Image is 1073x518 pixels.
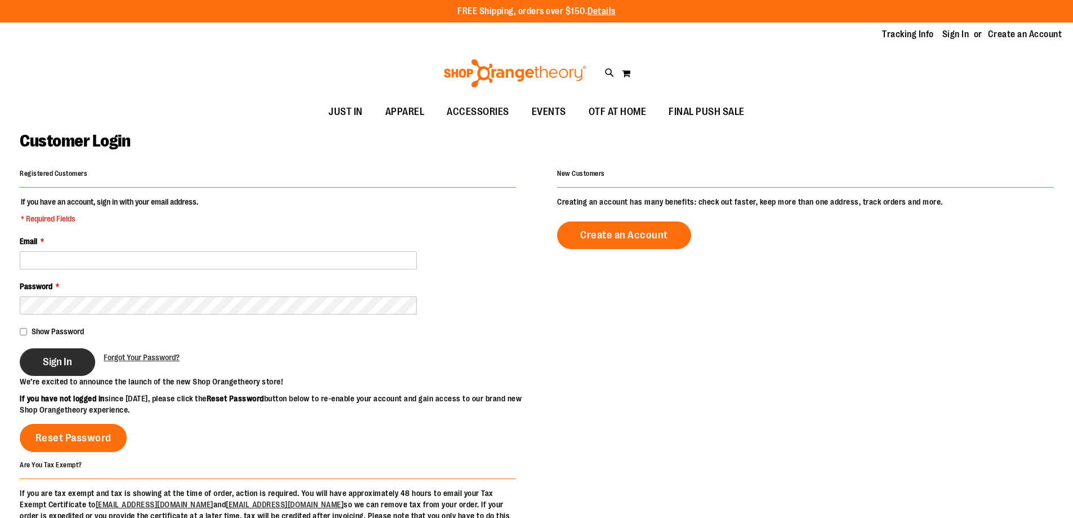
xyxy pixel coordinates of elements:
span: * Required Fields [21,213,198,224]
a: FINAL PUSH SALE [657,99,756,125]
span: Email [20,237,37,246]
span: Password [20,282,52,291]
p: since [DATE], please click the button below to re-enable your account and gain access to our bran... [20,393,537,415]
a: Reset Password [20,424,127,452]
span: Forgot Your Password? [104,353,180,362]
strong: Reset Password [207,394,264,403]
span: EVENTS [532,99,566,125]
a: EVENTS [520,99,577,125]
span: JUST IN [328,99,363,125]
button: Sign In [20,348,95,376]
p: We’re excited to announce the launch of the new Shop Orangetheory store! [20,376,537,387]
span: Reset Password [35,432,112,444]
a: APPAREL [374,99,436,125]
span: OTF AT HOME [589,99,647,125]
strong: Are You Tax Exempt? [20,461,82,468]
span: Create an Account [580,229,668,241]
p: Creating an account has many benefits: check out faster, keep more than one address, track orders... [557,196,1053,207]
a: Tracking Info [882,28,934,41]
a: Create an Account [988,28,1062,41]
span: Customer Login [20,131,130,150]
legend: If you have an account, sign in with your email address. [20,196,199,224]
span: Show Password [32,327,84,336]
a: Forgot Your Password? [104,352,180,363]
img: Shop Orangetheory [442,59,588,87]
a: [EMAIL_ADDRESS][DOMAIN_NAME] [226,500,344,509]
a: [EMAIL_ADDRESS][DOMAIN_NAME] [96,500,213,509]
span: ACCESSORIES [447,99,509,125]
span: APPAREL [385,99,425,125]
p: FREE Shipping, orders over $150. [457,5,616,18]
a: Create an Account [557,222,691,249]
a: Details [587,6,616,16]
strong: Registered Customers [20,170,87,178]
strong: New Customers [557,170,605,178]
strong: If you have not logged in [20,394,105,403]
a: ACCESSORIES [435,99,520,125]
a: Sign In [942,28,969,41]
a: JUST IN [317,99,374,125]
span: Sign In [43,356,72,368]
a: OTF AT HOME [577,99,658,125]
span: FINAL PUSH SALE [669,99,745,125]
